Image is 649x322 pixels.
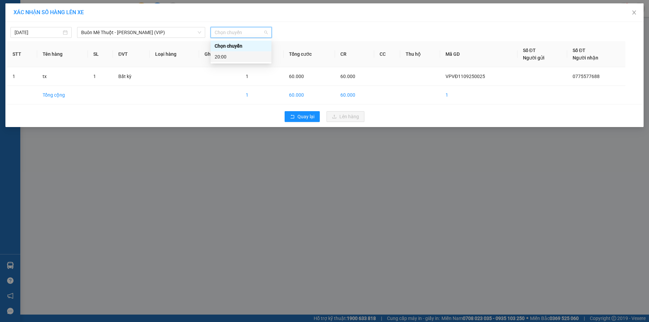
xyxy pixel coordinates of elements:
th: CC [374,41,400,67]
th: Mã GD [440,41,518,67]
span: rollback [290,114,295,120]
th: Tổng cước [284,41,335,67]
th: CR [335,41,375,67]
button: rollbackQuay lại [285,111,320,122]
td: Tổng cộng [37,86,88,104]
span: 1 [93,74,96,79]
span: close [631,10,637,15]
span: 60.000 [289,74,304,79]
input: 11/09/2025 [15,29,62,36]
span: Số ĐT [523,48,536,53]
span: 0775577688 [573,74,600,79]
span: 1 [246,74,248,79]
span: XÁC NHẬN SỐ HÀNG LÊN XE [14,9,84,16]
th: ĐVT [113,41,150,67]
td: tx [37,67,88,86]
td: Bất kỳ [113,67,150,86]
td: 60.000 [335,86,375,104]
span: Người gửi [523,55,545,60]
th: Loại hàng [150,41,199,67]
div: Chọn chuyến [211,41,271,51]
button: uploadLên hàng [327,111,364,122]
span: VPVĐ1109250025 [446,74,485,79]
th: Tên hàng [37,41,88,67]
th: Ghi chú [199,41,241,67]
td: 1 [7,67,37,86]
button: Close [625,3,644,22]
span: Người nhận [573,55,598,60]
span: Chọn chuyến [215,27,268,38]
th: STT [7,41,37,67]
th: Thu hộ [400,41,440,67]
span: Buôn Mê Thuột - Hồ Chí Minh (VIP) [81,27,201,38]
td: 1 [440,86,518,104]
td: 60.000 [284,86,335,104]
span: down [197,30,201,34]
span: Quay lại [297,113,314,120]
div: 20:00 [215,53,267,60]
td: 1 [240,86,283,104]
th: SL [88,41,113,67]
div: Chọn chuyến [215,42,267,50]
span: Số ĐT [573,48,585,53]
span: 60.000 [340,74,355,79]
